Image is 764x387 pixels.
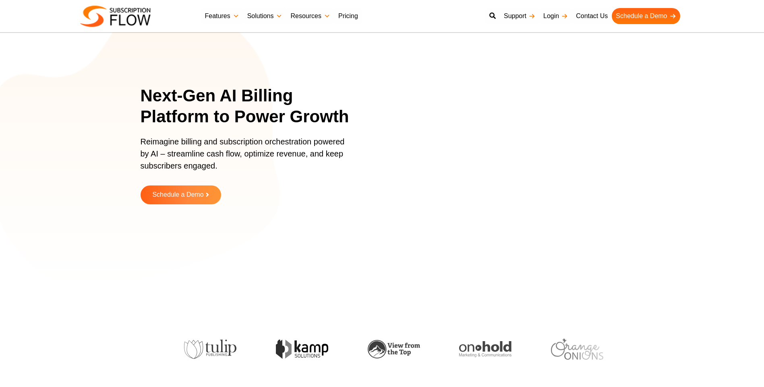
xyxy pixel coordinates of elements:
[368,340,420,359] img: view-from-the-top
[500,8,539,24] a: Support
[201,8,243,24] a: Features
[334,8,362,24] a: Pricing
[184,340,236,359] img: tulip-publishing
[141,85,360,128] h1: Next-Gen AI Billing Platform to Power Growth
[152,191,203,198] span: Schedule a Demo
[459,341,511,357] img: onhold-marketing
[572,8,612,24] a: Contact Us
[141,185,221,204] a: Schedule a Demo
[141,136,350,180] p: Reimagine billing and subscription orchestration powered by AI – streamline cash flow, optimize r...
[243,8,287,24] a: Solutions
[551,339,603,359] img: orange-onions
[276,340,328,358] img: kamp-solution
[80,6,151,27] img: Subscriptionflow
[539,8,572,24] a: Login
[612,8,680,24] a: Schedule a Demo
[286,8,334,24] a: Resources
